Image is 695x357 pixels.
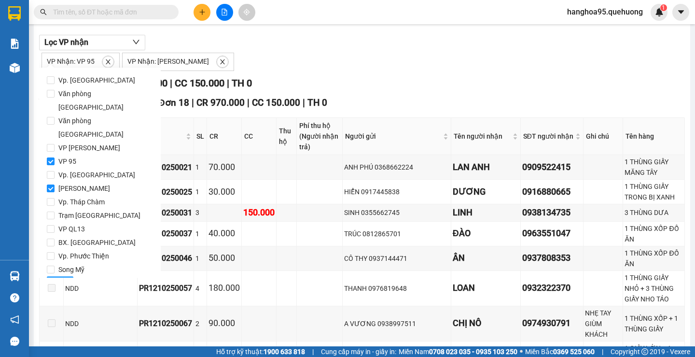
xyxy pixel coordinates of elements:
[195,253,205,264] div: 1
[585,308,622,340] div: NHẸ TAY GIÙM KHÁCH
[522,185,582,199] div: 0916880665
[207,118,242,155] th: CR
[138,246,194,271] td: PR1210250046
[344,207,449,218] div: SINH 0355662745
[139,207,192,219] div: PR1210250031
[232,77,252,89] span: TH 0
[10,39,20,49] img: solution-icon
[523,131,573,142] span: SĐT người nhận
[40,9,47,15] span: search
[247,97,250,108] span: |
[584,118,624,155] th: Ghi chú
[55,114,153,141] span: Văn phòng [GEOGRAPHIC_DATA]
[195,318,205,329] div: 2
[216,346,305,357] span: Hỗ trợ kỹ thuật:
[227,77,229,89] span: |
[344,283,449,294] div: THANH 0976819648
[522,281,582,295] div: 0932322370
[10,315,19,324] span: notification
[451,222,521,246] td: ĐÀO
[453,185,519,199] div: DƯƠNG
[195,207,205,218] div: 3
[344,253,449,264] div: CÔ THY 0937144471
[139,228,192,240] div: PR1210250037
[139,186,192,198] div: PR1210250025
[451,204,521,221] td: LINH
[195,283,205,294] div: 4
[55,236,139,249] span: BX. [GEOGRAPHIC_DATA]
[553,348,595,356] strong: 0369 525 060
[522,251,582,265] div: 0937808353
[138,222,194,246] td: PR1210250037
[625,223,683,244] div: 1 THÙNG XỐP ĐỒ ĂN
[625,181,683,202] div: 1 THÙNG GIẤY TRONG BỊ XANH
[194,4,210,21] button: plus
[451,155,521,180] td: LAN ANH
[672,4,689,21] button: caret-down
[55,249,113,263] span: Vp. Phước Thiện
[140,131,184,142] span: Mã GD
[217,58,228,65] span: close
[55,141,124,155] span: VP [PERSON_NAME]
[208,185,240,199] div: 30.000
[196,97,245,108] span: CR 970.000
[55,168,139,182] span: Vp. [GEOGRAPHIC_DATA]
[39,35,145,50] button: Lọc VP nhận
[602,346,603,357] span: |
[344,186,449,197] div: HIỂN 0917445838
[195,186,205,197] div: 1
[208,316,240,330] div: 90.000
[55,209,144,222] span: Trạm [GEOGRAPHIC_DATA]
[522,160,582,174] div: 0909522415
[55,195,109,209] span: Vp. Tháp Chàm
[264,348,305,356] strong: 1900 633 818
[55,222,89,236] span: VP QL13
[175,77,224,89] span: CC 150.000
[221,9,228,15] span: file-add
[47,276,73,292] button: Lọc
[44,36,88,48] span: Lọc VP nhận
[208,160,240,174] div: 70.000
[521,271,584,306] td: 0932322370
[170,77,172,89] span: |
[195,228,205,239] div: 1
[660,4,667,11] sup: 1
[429,348,517,356] strong: 0708 023 035 - 0935 103 250
[10,271,20,281] img: warehouse-icon
[451,246,521,271] td: ÂN
[625,207,683,218] div: 3 THÙNG DƯA
[451,180,521,204] td: DƯƠNG
[242,118,277,155] th: CC
[521,306,584,342] td: 0974930791
[454,131,511,142] span: Tên người nhận
[453,251,519,265] div: ÂN
[199,9,206,15] span: plus
[138,204,194,221] td: PR1210250031
[208,251,240,265] div: 50.000
[55,73,139,87] span: Vp. [GEOGRAPHIC_DATA]
[303,97,305,108] span: |
[208,281,240,295] div: 180.000
[277,118,297,155] th: Thu hộ
[139,252,192,264] div: PR1210250046
[138,180,194,204] td: PR1210250025
[521,222,584,246] td: 0963551047
[194,118,207,155] th: SL
[297,118,343,155] th: Phí thu hộ (Người nhận trả)
[55,263,88,276] span: Song Mỹ
[625,313,683,334] div: 1 THÙNG XỐP + 1 THÙNG GIẤY
[139,317,192,329] div: PR1210250067
[625,157,683,178] div: 1 THÙNG GIẤY MĂNG TÂY
[521,204,584,221] td: 0938134735
[453,281,519,295] div: LOAN
[252,97,300,108] span: CC 150.000
[138,155,194,180] td: PR1210250021
[10,63,20,73] img: warehouse-icon
[238,4,255,21] button: aim
[65,318,136,329] div: NDD
[8,6,21,21] img: logo-vxr
[521,180,584,204] td: 0916880665
[103,58,113,65] span: close
[139,282,192,294] div: PR1210250057
[345,131,441,142] span: Người gửi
